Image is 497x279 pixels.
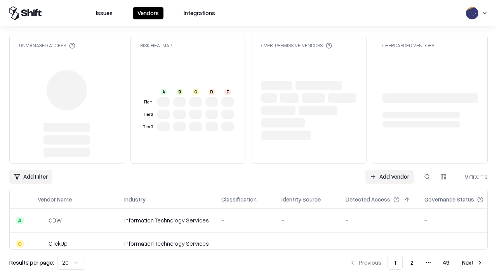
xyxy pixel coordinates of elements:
button: Add Filter [9,170,52,184]
div: - [221,239,269,248]
div: F [224,89,231,95]
div: Vendor Name [38,195,72,203]
div: - [282,239,333,248]
div: - [346,216,412,224]
div: Industry [124,195,146,203]
div: Over-Permissive Vendors [261,42,332,49]
div: C [193,89,199,95]
img: ClickUp [38,240,45,248]
button: Next [457,256,488,270]
div: C [16,240,24,248]
div: Tier 1 [142,99,154,105]
div: ClickUp [49,239,68,248]
div: Tier 3 [142,124,154,130]
button: Issues [91,7,117,19]
img: CDW [38,217,45,224]
div: Classification [221,195,257,203]
a: Add Vendor [365,170,414,184]
div: Offboarded Vendors [382,42,434,49]
div: B [177,89,183,95]
div: Risk Heatmap [140,42,172,49]
div: Identity Source [282,195,321,203]
button: 1 [388,256,403,270]
div: - [282,216,333,224]
button: 2 [404,256,420,270]
p: Results per page: [9,258,54,267]
button: Vendors [133,7,163,19]
div: Detected Access [346,195,390,203]
div: A [161,89,167,95]
div: - [346,239,412,248]
div: Tier 2 [142,111,154,118]
div: CDW [49,216,62,224]
div: Information Technology Services [124,216,209,224]
nav: pagination [345,256,488,270]
div: Governance Status [424,195,474,203]
div: D [209,89,215,95]
div: A [16,217,24,224]
button: Integrations [179,7,220,19]
button: 49 [437,256,456,270]
div: - [221,216,269,224]
div: - [424,239,496,248]
div: - [424,216,496,224]
div: 971 items [457,172,488,181]
div: Information Technology Services [124,239,209,248]
div: Unmanaged Access [19,42,75,49]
